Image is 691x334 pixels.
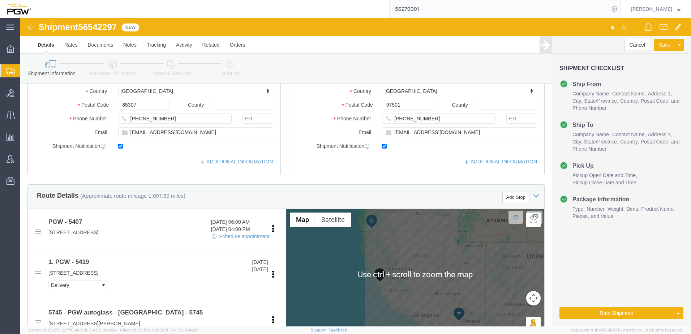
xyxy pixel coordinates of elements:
span: Copyright © [DATE]-[DATE] Agistix Inc., All Rights Reserved [571,327,682,333]
a: Feedback [329,328,347,332]
input: Search for shipment number, reference number [390,0,609,18]
img: logo [5,4,31,14]
iframe: FS Legacy Container [20,18,691,326]
button: [PERSON_NAME] [631,5,681,13]
span: Client: 2025.17.0-5dd568f [120,328,199,332]
span: [DATE] 11:04:24 [89,328,117,332]
span: [DATE] 08:44:20 [168,328,199,332]
span: Server: 2025.17.0-327f6347098 [29,328,117,332]
a: Support [311,328,329,332]
span: Amber Hickey [631,5,672,13]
